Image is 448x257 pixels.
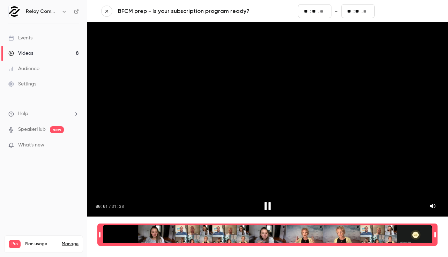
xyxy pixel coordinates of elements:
[8,50,33,57] div: Videos
[318,8,319,15] span: .
[433,224,438,245] div: Time range seconds end time
[8,35,32,41] div: Events
[87,22,448,217] section: Video player
[298,4,331,18] fieldset: 00:08.03
[347,7,353,15] input: minutes
[18,110,28,118] span: Help
[18,142,44,149] span: What's new
[9,6,20,17] img: Relay Commerce
[96,203,108,209] span: 00:01
[96,203,124,209] div: 00:01
[8,65,39,72] div: Audience
[9,240,21,248] span: Pro
[26,8,59,15] h6: Relay Commerce
[50,126,64,133] span: new
[335,7,338,15] span: -
[363,8,369,15] input: milliseconds
[109,203,111,209] span: /
[97,224,102,245] div: Time range seconds start time
[112,203,124,209] span: 31:38
[353,8,354,15] span: :
[310,8,311,15] span: :
[101,225,434,244] div: Time range selector
[259,198,276,214] button: Pause
[70,142,79,149] iframe: Noticeable Trigger
[378,4,434,18] button: Save and exit
[25,241,58,247] span: Plan usage
[8,81,36,88] div: Settings
[320,8,326,15] input: milliseconds
[118,7,285,15] a: BFCM prep - Is your subscription program ready?
[304,7,309,15] input: minutes
[426,199,440,213] button: Mute
[8,110,79,118] li: help-dropdown-opener
[355,7,361,15] input: seconds
[361,8,363,15] span: .
[341,4,375,18] fieldset: 31:46.99
[62,241,79,247] a: Manage
[312,7,318,15] input: seconds
[18,126,46,133] a: SpeakerHub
